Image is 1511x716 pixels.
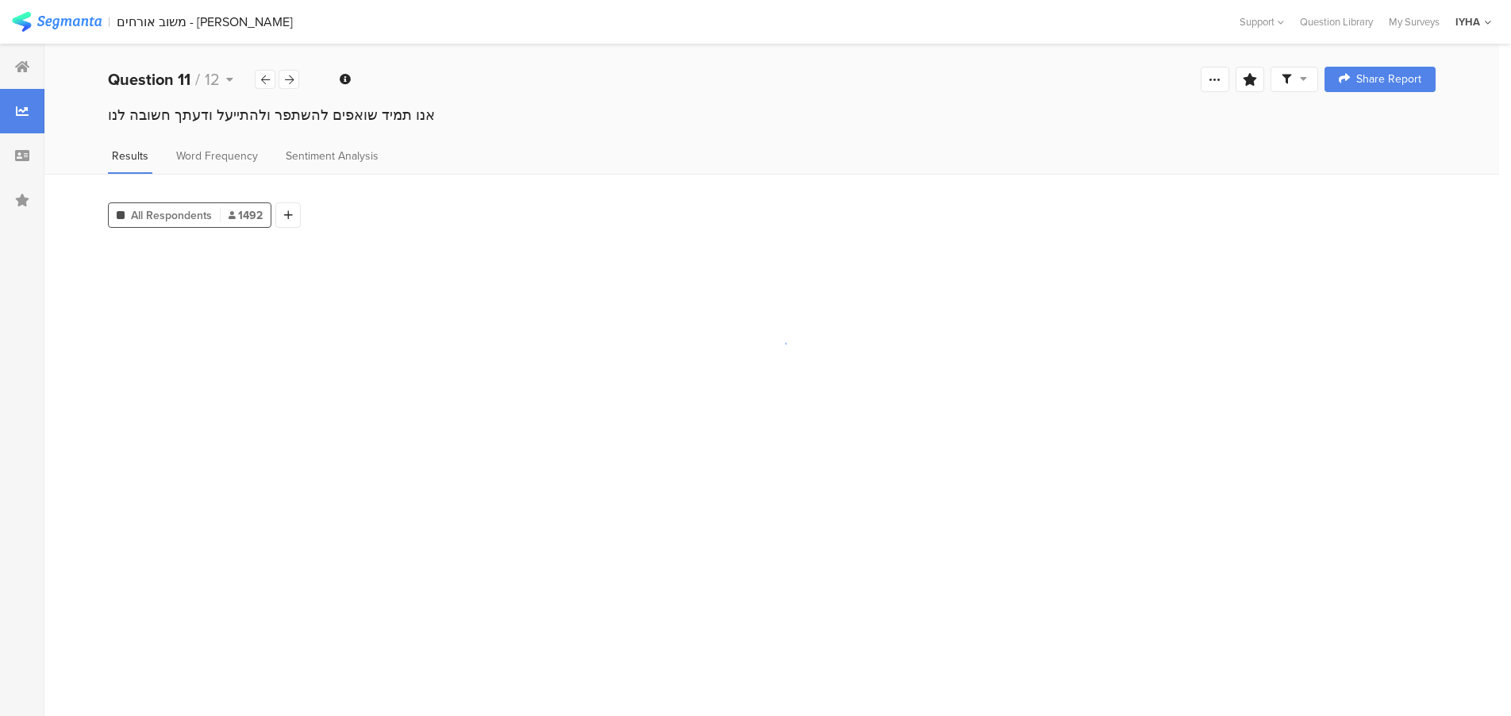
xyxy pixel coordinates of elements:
b: Question 11 [108,67,190,91]
span: All Respondents [131,207,212,224]
span: 1492 [229,207,263,224]
span: Sentiment Analysis [286,148,379,164]
span: Share Report [1356,74,1421,85]
a: My Surveys [1381,14,1448,29]
span: 12 [205,67,220,91]
div: | [108,13,110,31]
div: Support [1240,10,1284,34]
div: IYHA [1455,14,1480,29]
span: / [195,67,200,91]
div: אנו תמיד שואפים להשתפר ולהתייעל ודעתך חשובה לנו [108,105,1436,125]
div: משוב אורחים - [PERSON_NAME] [117,14,293,29]
span: Results [112,148,148,164]
span: Word Frequency [176,148,258,164]
a: Question Library [1292,14,1381,29]
img: segmanta logo [12,12,102,32]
